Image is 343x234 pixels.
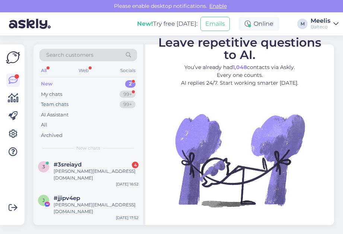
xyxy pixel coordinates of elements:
[6,50,20,65] img: Askly Logo
[54,202,139,215] div: [PERSON_NAME][EMAIL_ADDRESS][DOMAIN_NAME]
[297,19,308,29] div: M
[116,181,139,187] div: [DATE] 16:52
[41,80,53,88] div: New
[42,197,45,203] span: j
[54,168,139,181] div: [PERSON_NAME][EMAIL_ADDRESS][DOMAIN_NAME]
[41,91,62,98] div: My chats
[311,18,339,30] a: MeelisBalteco
[152,63,327,87] p: You’ve already had contacts via Askly. Every one counts. AI replies 24/7. Start working smarter [...
[77,66,90,75] div: Web
[137,20,153,27] b: New!
[116,215,139,221] div: [DATE] 17:52
[239,17,279,31] div: Online
[207,3,229,9] span: Enable
[39,66,48,75] div: All
[311,24,330,30] div: Balteco
[76,145,100,152] span: New chats
[41,101,69,108] div: Team chats
[311,18,330,24] div: Meelis
[120,101,136,108] div: 99+
[46,51,93,59] span: Search customers
[119,66,137,75] div: Socials
[158,35,321,62] span: Leave repetitive questions to AI.
[132,162,139,168] div: 4
[233,64,247,71] b: 1,048
[41,111,69,119] div: AI Assistant
[173,93,307,227] img: No Chat active
[54,161,82,168] span: #3sreiayd
[120,91,136,98] div: 99+
[54,195,80,202] span: #jjipv4ep
[137,19,197,28] div: Try free [DATE]:
[42,164,45,169] span: 3
[125,80,136,88] div: 2
[41,121,47,129] div: All
[41,132,63,139] div: Archived
[200,17,230,31] button: Emails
